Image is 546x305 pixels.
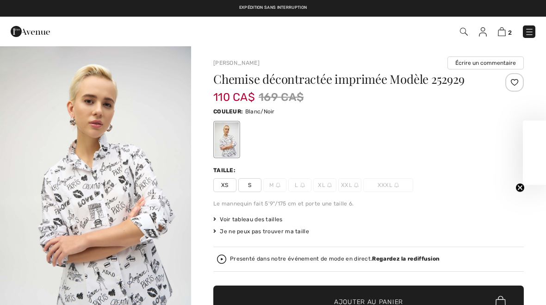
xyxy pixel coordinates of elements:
img: ring-m.svg [394,183,399,187]
span: Voir tableau des tailles [213,215,283,224]
button: Écrire un commentaire [447,56,524,69]
img: ring-m.svg [276,183,280,187]
div: Taille: [213,166,237,174]
img: Panier d'achat [498,27,506,36]
span: XXL [338,178,361,192]
img: Regardez la rediffusion [217,255,226,264]
span: XL [313,178,336,192]
span: Couleur: [213,108,243,115]
span: XS [213,178,236,192]
img: Mes infos [479,27,487,37]
img: ring-m.svg [327,183,332,187]
img: 1ère Avenue [11,22,50,41]
div: Presenté dans notre événement de mode en direct. [230,256,440,262]
div: Je ne peux pas trouver ma taille [213,227,524,236]
img: Menu [525,27,534,37]
div: Close teaser [523,120,546,185]
span: 2 [508,29,512,36]
span: S [238,178,261,192]
strong: Regardez la rediffusion [372,255,440,262]
a: 2 [498,26,512,37]
div: Le mannequin fait 5'9"/175 cm et porte une taille 6. [213,199,524,208]
img: ring-m.svg [354,183,359,187]
h1: Chemise décontractée imprimée Modèle 252929 [213,73,472,85]
span: Blanc/Noir [245,108,275,115]
span: 169 CA$ [259,89,304,106]
div: Blanc/Noir [215,122,239,157]
span: L [288,178,311,192]
span: M [263,178,286,192]
img: Recherche [460,28,468,36]
img: ring-m.svg [300,183,305,187]
button: Close teaser [515,183,525,192]
a: [PERSON_NAME] [213,60,260,66]
span: 110 CA$ [213,81,255,104]
span: XXXL [363,178,413,192]
a: 1ère Avenue [11,26,50,35]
